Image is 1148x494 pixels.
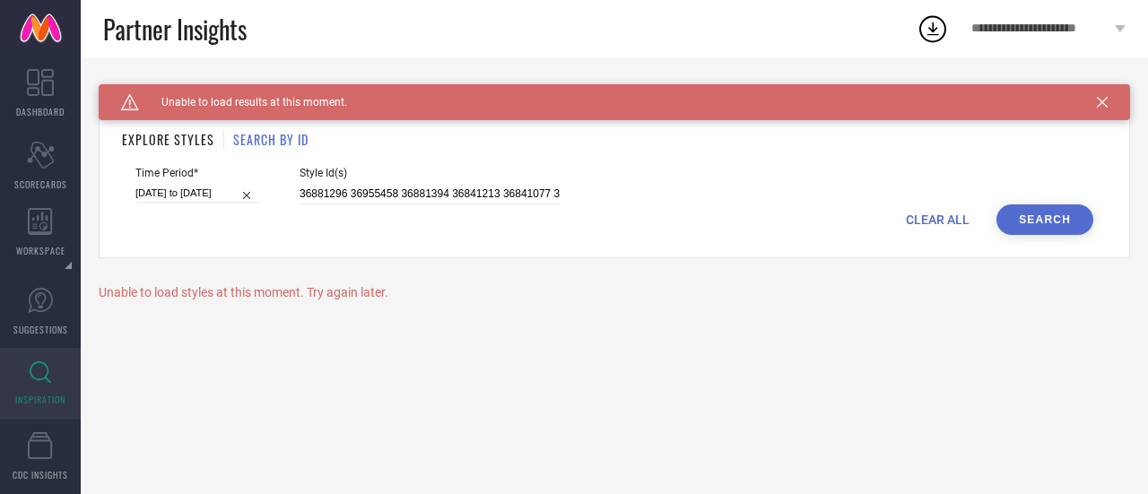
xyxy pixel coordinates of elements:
div: Back TO Dashboard [99,84,1130,98]
button: Search [996,204,1093,235]
span: WORKSPACE [16,244,65,257]
span: INSPIRATION [15,393,65,406]
span: DASHBOARD [16,105,65,118]
div: Unable to load styles at this moment. Try again later. [99,285,1130,299]
input: Enter comma separated style ids e.g. 12345, 67890 [300,184,560,204]
span: SCORECARDS [14,178,67,191]
span: Style Id(s) [300,167,560,179]
span: Time Period* [135,167,259,179]
h1: SEARCH BY ID [233,130,309,149]
span: CLEAR ALL [906,212,970,227]
input: Select time period [135,184,259,203]
h1: EXPLORE STYLES [122,130,214,149]
span: SUGGESTIONS [13,323,68,336]
span: Partner Insights [103,11,247,48]
span: Unable to load results at this moment. [139,96,347,108]
span: CDC INSIGHTS [13,468,68,481]
div: Open download list [917,13,949,45]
